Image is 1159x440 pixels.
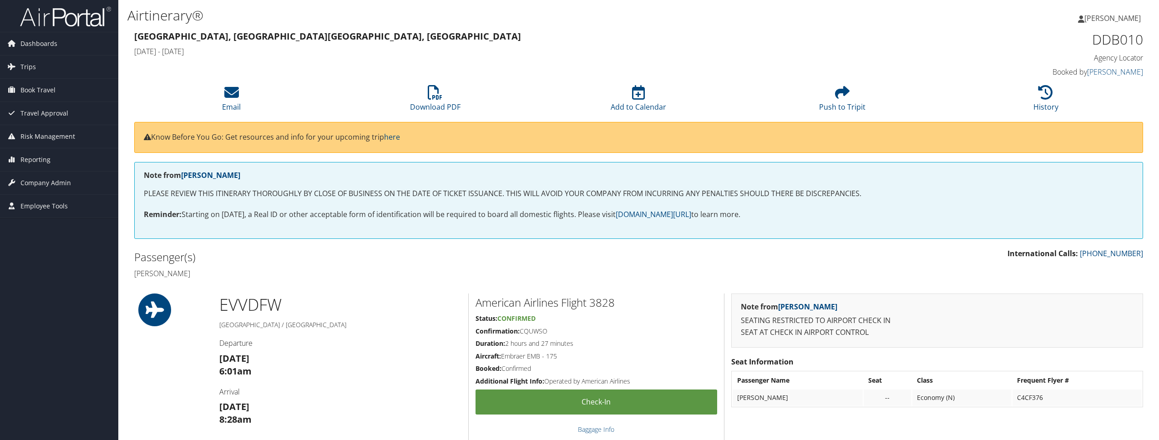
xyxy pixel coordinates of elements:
[1012,372,1142,389] th: Frequent Flyer #
[1012,389,1142,406] td: C4CF376
[222,90,241,112] a: Email
[497,314,536,323] span: Confirmed
[20,172,71,194] span: Company Admin
[901,53,1143,63] h4: Agency Locator
[819,90,865,112] a: Push to Tripit
[144,209,1134,221] p: Starting on [DATE], a Real ID or other acceptable form of identification will be required to boar...
[912,372,1012,389] th: Class
[20,125,75,148] span: Risk Management
[410,90,461,112] a: Download PDF
[219,293,461,316] h1: EVV DFW
[219,387,461,397] h4: Arrival
[733,389,863,406] td: [PERSON_NAME]
[731,357,794,367] strong: Seat Information
[864,372,912,389] th: Seat
[20,56,36,78] span: Trips
[1033,90,1058,112] a: History
[1084,13,1141,23] span: [PERSON_NAME]
[476,364,717,373] h5: Confirmed
[476,389,717,415] a: Check-in
[134,30,521,42] strong: [GEOGRAPHIC_DATA], [GEOGRAPHIC_DATA] [GEOGRAPHIC_DATA], [GEOGRAPHIC_DATA]
[616,209,691,219] a: [DOMAIN_NAME][URL]
[20,79,56,101] span: Book Travel
[611,90,666,112] a: Add to Calendar
[144,170,240,180] strong: Note from
[134,249,632,265] h2: Passenger(s)
[219,400,249,413] strong: [DATE]
[476,314,497,323] strong: Status:
[578,425,614,434] a: Baggage Info
[1080,248,1143,258] a: [PHONE_NUMBER]
[20,6,111,27] img: airportal-logo.png
[476,327,717,336] h5: CQUWSO
[144,188,1134,200] p: PLEASE REVIEW THIS ITINERARY THOROUGHLY BY CLOSE OF BUSINESS ON THE DATE OF TICKET ISSUANCE. THIS...
[912,389,1012,406] td: Economy (N)
[219,320,461,329] h5: [GEOGRAPHIC_DATA] / [GEOGRAPHIC_DATA]
[384,132,400,142] a: here
[901,30,1143,49] h1: DDB010
[1007,248,1078,258] strong: International Calls:
[741,315,1134,338] p: SEATING RESTRICTED TO AIRPORT CHECK IN SEAT AT CHECK IN AIRPORT CONTROL
[20,32,57,55] span: Dashboards
[476,327,520,335] strong: Confirmation:
[476,352,501,360] strong: Aircraft:
[219,338,461,348] h4: Departure
[476,352,717,361] h5: Embraer EMB - 175
[219,352,249,364] strong: [DATE]
[1078,5,1150,32] a: [PERSON_NAME]
[1087,67,1143,77] a: [PERSON_NAME]
[127,6,809,25] h1: Airtinerary®
[868,394,907,402] div: --
[134,46,887,56] h4: [DATE] - [DATE]
[778,302,837,312] a: [PERSON_NAME]
[20,148,51,171] span: Reporting
[476,295,717,310] h2: American Airlines Flight 3828
[476,377,717,386] h5: Operated by American Airlines
[901,67,1143,77] h4: Booked by
[219,365,252,377] strong: 6:01am
[20,102,68,125] span: Travel Approval
[476,364,501,373] strong: Booked:
[20,195,68,217] span: Employee Tools
[144,209,182,219] strong: Reminder:
[476,339,505,348] strong: Duration:
[741,302,837,312] strong: Note from
[181,170,240,180] a: [PERSON_NAME]
[144,131,1134,143] p: Know Before You Go: Get resources and info for your upcoming trip
[219,413,252,425] strong: 8:28am
[733,372,863,389] th: Passenger Name
[476,377,544,385] strong: Additional Flight Info:
[134,268,632,278] h4: [PERSON_NAME]
[476,339,717,348] h5: 2 hours and 27 minutes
